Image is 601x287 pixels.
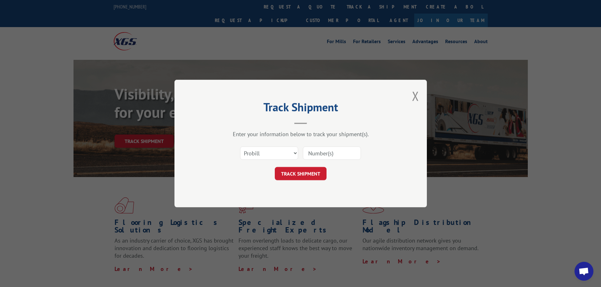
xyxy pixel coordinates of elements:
input: Number(s) [303,146,361,160]
button: TRACK SHIPMENT [275,167,327,180]
div: Enter your information below to track your shipment(s). [206,130,395,138]
div: Open chat [574,262,593,281]
h2: Track Shipment [206,103,395,115]
button: Close modal [412,88,419,104]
